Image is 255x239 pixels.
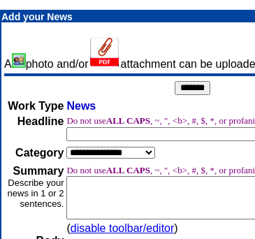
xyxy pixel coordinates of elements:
b: Work Type [8,100,64,112]
b: Summary [13,165,64,177]
b: ALL CAPS [106,165,150,175]
font: Describe your news in 1 or 2 sentences. [8,178,64,209]
b: Category [15,147,64,159]
b: ALL CAPS [106,115,150,126]
img: Add Attachment [89,38,121,68]
a: disable toolbar/editor [71,222,175,234]
b: Headline [17,115,64,127]
img: Add/Remove Photo [12,53,26,68]
span: News [66,100,96,112]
